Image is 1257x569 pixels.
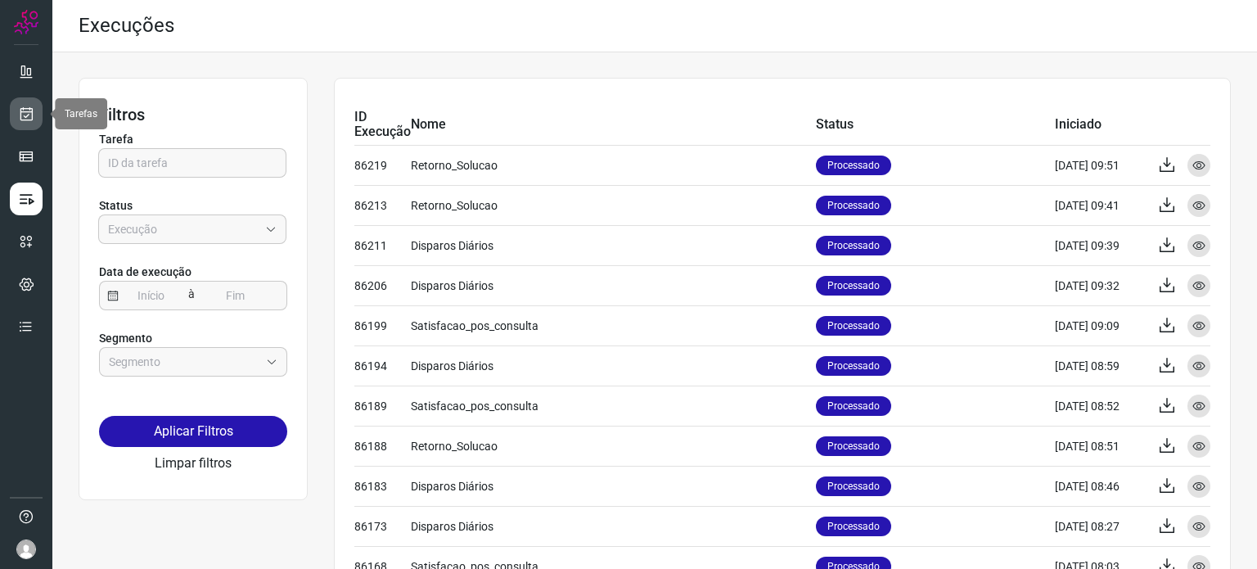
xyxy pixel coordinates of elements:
td: [DATE] 09:51 [1055,145,1145,185]
td: [DATE] 08:52 [1055,386,1145,426]
td: Disparos Diários [411,225,816,265]
td: 86213 [354,185,411,225]
td: 86219 [354,145,411,185]
p: Processado [816,436,891,456]
td: ID Execução [354,105,411,145]
td: [DATE] 09:09 [1055,305,1145,345]
p: Processado [816,156,891,175]
p: Processado [816,316,891,336]
td: Retorno_Solucao [411,145,816,185]
td: 86189 [354,386,411,426]
p: Processado [816,356,891,376]
input: Execução [108,215,259,243]
p: Processado [816,236,891,255]
td: 86199 [354,305,411,345]
p: Segmento [99,330,287,347]
td: [DATE] 09:41 [1055,185,1145,225]
td: [DATE] 09:39 [1055,225,1145,265]
p: Processado [816,196,891,215]
td: Retorno_Solucao [411,426,816,466]
input: ID da tarefa [108,149,277,177]
button: Limpar filtros [155,454,232,473]
td: 86194 [354,345,411,386]
td: 86211 [354,225,411,265]
input: Início [119,282,184,309]
td: 86183 [354,466,411,506]
td: Nome [411,105,816,145]
td: [DATE] 08:51 [1055,426,1145,466]
td: Disparos Diários [411,265,816,305]
button: Aplicar Filtros [99,416,287,447]
td: Disparos Diários [411,506,816,546]
p: Tarefa [99,131,287,148]
td: Disparos Diários [411,466,816,506]
h2: Execuções [79,14,174,38]
td: Satisfacao_pos_consulta [411,386,816,426]
p: Processado [816,476,891,496]
td: 86206 [354,265,411,305]
td: Status [816,105,1055,145]
span: à [184,280,199,309]
td: [DATE] 08:59 [1055,345,1145,386]
td: [DATE] 08:46 [1055,466,1145,506]
p: Processado [816,396,891,416]
td: Iniciado [1055,105,1145,145]
input: Segmento [109,348,259,376]
input: Fim [203,282,268,309]
td: 86173 [354,506,411,546]
td: [DATE] 08:27 [1055,506,1145,546]
h3: Filtros [99,105,287,124]
td: Satisfacao_pos_consulta [411,305,816,345]
td: Disparos Diários [411,345,816,386]
p: Processado [816,517,891,536]
td: Retorno_Solucao [411,185,816,225]
span: Tarefas [65,108,97,120]
p: Status [99,197,287,215]
p: Processado [816,276,891,296]
img: avatar-user-boy.jpg [16,540,36,559]
td: [DATE] 09:32 [1055,265,1145,305]
img: Logo [14,10,38,34]
p: Data de execução [99,264,287,281]
td: 86188 [354,426,411,466]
